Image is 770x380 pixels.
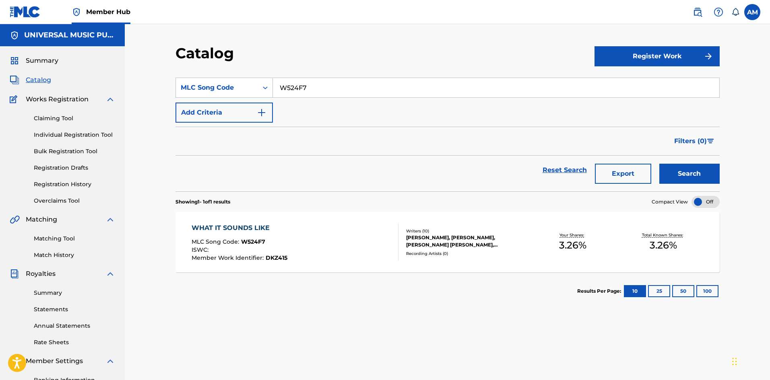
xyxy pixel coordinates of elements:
button: 50 [672,285,694,297]
iframe: Resource Center [747,252,770,317]
div: MLC Song Code [181,83,253,92]
img: expand [105,356,115,366]
img: Top Rightsholder [72,7,81,17]
p: Total Known Shares: [642,232,685,238]
a: CatalogCatalog [10,75,51,85]
img: f7272a7cc735f4ea7f67.svg [704,51,713,61]
a: Registration History [34,180,115,189]
button: Register Work [595,46,720,66]
img: search [693,7,702,17]
button: Search [659,164,720,184]
a: Summary [34,289,115,297]
a: Bulk Registration Tool [34,147,115,156]
img: help [714,7,723,17]
img: expand [105,215,115,224]
img: Royalties [10,269,19,279]
span: Member Work Identifier : [192,254,266,261]
button: Add Criteria [175,103,273,123]
img: MLC Logo [10,6,41,18]
a: Matching Tool [34,234,115,243]
span: W524F7 [241,238,265,245]
a: Public Search [689,4,706,20]
span: Member Settings [26,356,83,366]
button: 10 [624,285,646,297]
span: 3.26 % [650,238,677,253]
span: Compact View [652,198,688,205]
img: 9d2ae6d4665cec9f34b9.svg [257,108,266,117]
h5: UNIVERSAL MUSIC PUB GROUP [24,31,115,40]
span: Member Hub [86,7,130,16]
h2: Catalog [175,44,238,62]
img: Accounts [10,31,19,40]
div: Writers ( 10 ) [406,228,528,234]
a: Rate Sheets [34,338,115,347]
span: Matching [26,215,57,224]
p: Showing 1 - 1 of 1 results [175,198,230,205]
a: WHAT IT SOUNDS LIKEMLC Song Code:W524F7ISWC:Member Work Identifier:DKZ415Writers (10)[PERSON_NAME... [175,212,720,272]
button: Filters (0) [669,131,720,151]
a: Statements [34,305,115,314]
div: Recording Artists ( 0 ) [406,251,528,257]
span: MLC Song Code : [192,238,241,245]
a: Annual Statements [34,322,115,330]
span: Catalog [26,75,51,85]
form: Search Form [175,78,720,191]
iframe: Chat Widget [730,341,770,380]
img: filter [707,139,714,144]
span: ISWC : [192,246,211,253]
div: Help [710,4,727,20]
img: Catalog [10,75,19,85]
img: Works Registration [10,94,20,104]
a: Match History [34,251,115,259]
span: 3.26 % [559,238,586,253]
img: Matching [10,215,20,224]
a: Claiming Tool [34,114,115,123]
img: Member Settings [10,356,19,366]
img: expand [105,269,115,279]
button: 100 [696,285,718,297]
span: Filters ( 0 ) [674,136,707,146]
span: DKZ415 [266,254,287,261]
div: Drag [732,349,737,374]
button: 25 [648,285,670,297]
p: Your Shares: [559,232,586,238]
img: Summary [10,56,19,66]
div: [PERSON_NAME], [PERSON_NAME], [PERSON_NAME] [PERSON_NAME], [PERSON_NAME], [PERSON_NAME], [PERSON_... [406,234,528,249]
img: expand [105,94,115,104]
div: WHAT IT SOUNDS LIKE [192,223,287,233]
div: User Menu [744,4,760,20]
span: Royalties [26,269,56,279]
span: Summary [26,56,58,66]
div: Notifications [731,8,739,16]
a: Reset Search [539,161,591,179]
a: Registration Drafts [34,164,115,172]
span: Works Registration [26,94,89,104]
a: Individual Registration Tool [34,131,115,139]
a: Overclaims Tool [34,197,115,205]
p: Results Per Page: [577,288,623,295]
a: SummarySummary [10,56,58,66]
button: Export [595,164,651,184]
